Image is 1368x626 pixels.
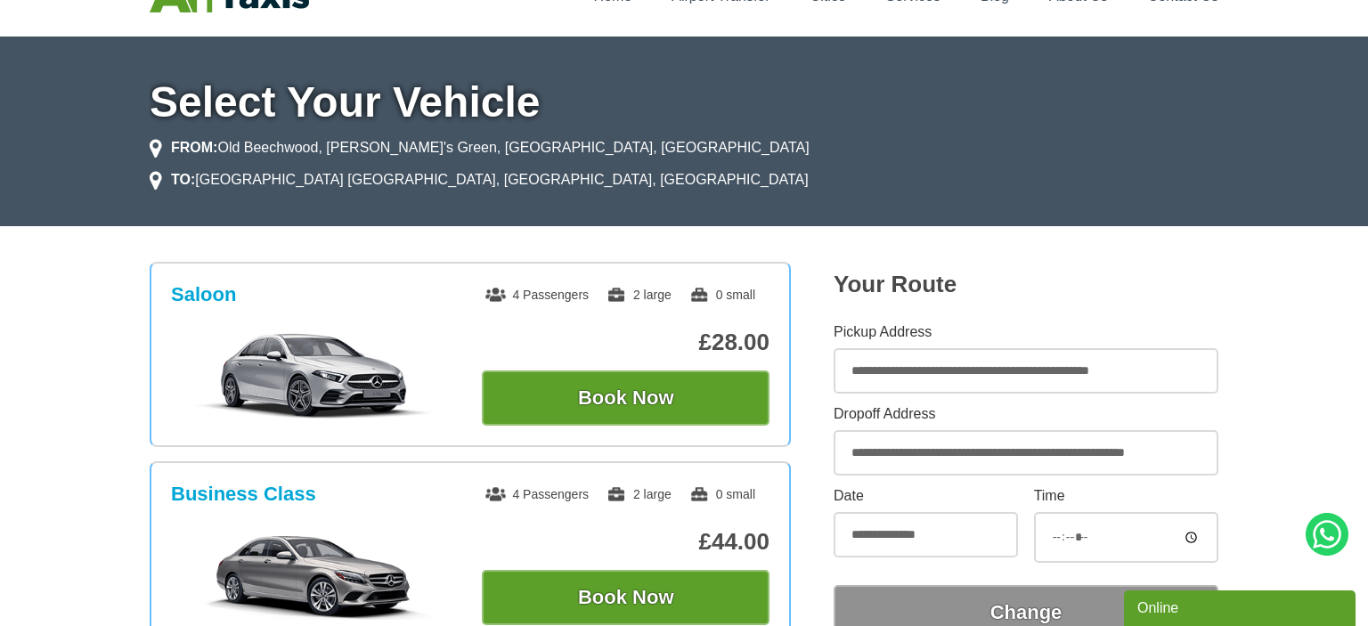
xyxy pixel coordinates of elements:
[171,483,316,506] h3: Business Class
[482,329,769,356] p: £28.00
[482,528,769,556] p: £44.00
[834,325,1218,339] label: Pickup Address
[482,570,769,625] button: Book Now
[1034,489,1218,503] label: Time
[150,169,809,191] li: [GEOGRAPHIC_DATA] [GEOGRAPHIC_DATA], [GEOGRAPHIC_DATA], [GEOGRAPHIC_DATA]
[150,81,1218,124] h1: Select Your Vehicle
[834,407,1218,421] label: Dropoff Address
[607,487,672,501] span: 2 large
[485,487,589,501] span: 4 Passengers
[834,271,1218,298] h2: Your Route
[689,288,755,302] span: 0 small
[181,531,449,620] img: Business Class
[834,489,1018,503] label: Date
[171,140,217,155] strong: FROM:
[689,487,755,501] span: 0 small
[171,172,195,187] strong: TO:
[485,288,589,302] span: 4 Passengers
[1124,587,1359,626] iframe: chat widget
[482,370,769,426] button: Book Now
[607,288,672,302] span: 2 large
[150,137,810,159] li: Old Beechwood, [PERSON_NAME]'s Green, [GEOGRAPHIC_DATA], [GEOGRAPHIC_DATA]
[181,331,449,420] img: Saloon
[171,283,236,306] h3: Saloon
